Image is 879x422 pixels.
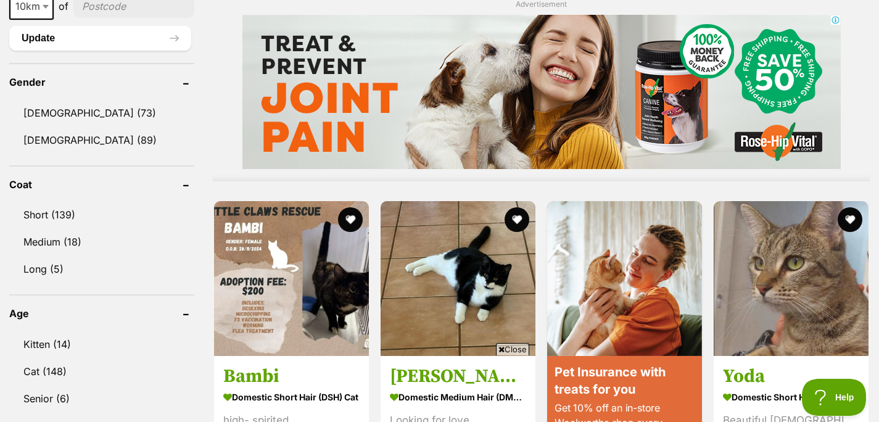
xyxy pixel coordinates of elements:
[9,127,194,153] a: [DEMOGRAPHIC_DATA] (89)
[338,207,363,232] button: favourite
[714,201,869,356] img: Yoda - Domestic Short Hair (DSH) Cat
[9,202,194,228] a: Short (139)
[802,379,867,416] iframe: Help Scout Beacon - Open
[9,26,191,51] button: Update
[9,179,194,190] header: Coat
[381,201,535,356] img: Ozzie - Domestic Medium Hair (DMH) Cat
[723,365,859,389] h3: Yoda
[838,207,862,232] button: favourite
[9,77,194,88] header: Gender
[242,15,841,169] iframe: Advertisement
[214,201,369,356] img: Bambi - Domestic Short Hair (DSH) Cat
[723,389,859,407] strong: Domestic Short Hair (DSH) Cat
[505,207,529,232] button: favourite
[215,360,664,416] iframe: Advertisement
[9,100,194,126] a: [DEMOGRAPHIC_DATA] (73)
[9,358,194,384] a: Cat (148)
[9,229,194,255] a: Medium (18)
[9,331,194,357] a: Kitten (14)
[496,343,529,355] span: Close
[9,386,194,412] a: Senior (6)
[9,308,194,319] header: Age
[9,256,194,282] a: Long (5)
